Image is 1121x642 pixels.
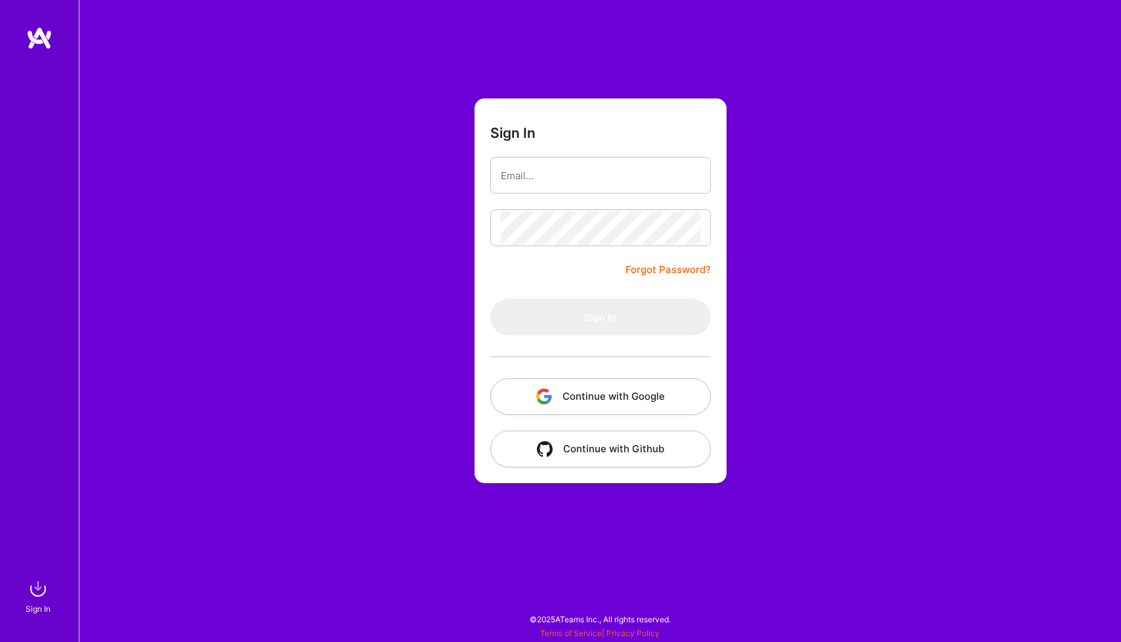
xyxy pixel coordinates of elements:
[625,262,711,278] a: Forgot Password?
[490,378,711,415] button: Continue with Google
[26,602,51,616] div: Sign In
[79,603,1121,635] div: © 2025 ATeams Inc., All rights reserved.
[537,441,553,457] img: icon
[540,628,660,638] span: |
[26,26,53,50] img: logo
[540,628,602,638] a: Terms of Service
[536,389,552,404] img: icon
[501,159,700,192] input: Email...
[490,299,711,335] button: Sign In
[25,576,51,602] img: sign in
[490,125,536,141] h3: Sign In
[28,576,51,616] a: sign inSign In
[606,628,660,638] a: Privacy Policy
[490,431,711,467] button: Continue with Github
